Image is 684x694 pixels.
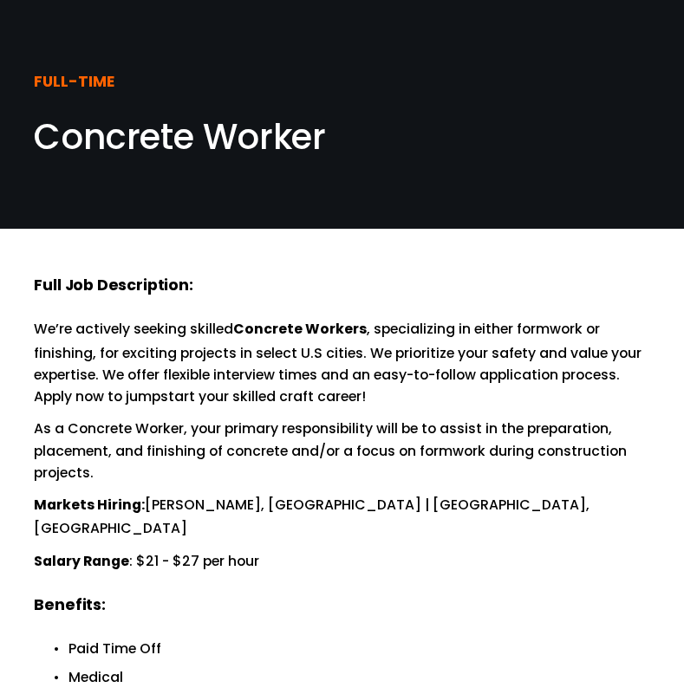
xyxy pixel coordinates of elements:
[34,550,649,574] p: : $21 - $27 per hour
[68,638,649,659] p: Paid Time Off
[34,418,649,483] p: As a Concrete Worker, your primary responsibility will be to assist in the preparation, placement...
[34,593,105,619] strong: Benefits:
[34,69,114,96] strong: FULL-TIME
[34,273,192,300] strong: Full Job Description:
[34,113,325,161] span: Concrete Worker
[34,494,649,540] p: [PERSON_NAME], [GEOGRAPHIC_DATA] | [GEOGRAPHIC_DATA], [GEOGRAPHIC_DATA]
[34,495,145,518] strong: Markets Hiring:
[68,666,649,688] p: Medical
[233,319,367,342] strong: Concrete Workers
[34,318,649,407] p: We’re actively seeking skilled , specializing in either formwork or finishing, for exciting proje...
[34,551,129,574] strong: Salary Range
